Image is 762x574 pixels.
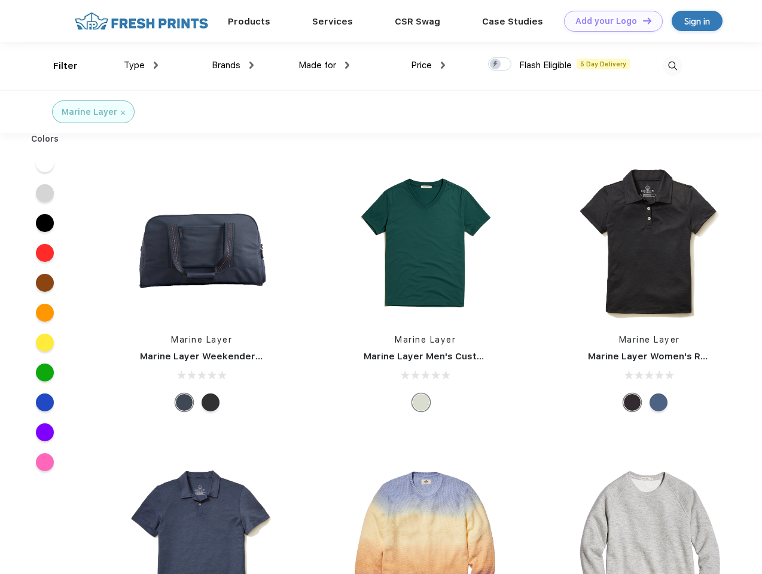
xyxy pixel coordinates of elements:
span: Brands [212,60,240,71]
div: Filter [53,59,78,73]
img: dropdown.png [154,62,158,69]
div: Black [623,393,641,411]
div: Sign in [684,14,710,28]
a: Marine Layer Men's Custom Dyed Signature V-Neck [364,351,601,362]
div: Marine Layer [62,106,117,118]
a: CSR Swag [395,16,440,27]
span: Made for [298,60,336,71]
img: desktop_search.svg [663,56,682,76]
img: DT [643,17,651,24]
a: Marine Layer Weekender Bag [140,351,275,362]
a: Marine Layer [395,335,456,344]
img: func=resize&h=266 [570,163,729,322]
span: Price [411,60,432,71]
div: Colors [22,133,68,145]
span: Flash Eligible [519,60,572,71]
img: dropdown.png [249,62,254,69]
img: dropdown.png [345,62,349,69]
div: Phantom [202,393,220,411]
a: Services [312,16,353,27]
a: Marine Layer [171,335,232,344]
span: Type [124,60,145,71]
img: fo%20logo%202.webp [71,11,212,32]
img: func=resize&h=266 [122,163,281,322]
div: Navy [175,393,193,411]
img: filter_cancel.svg [121,111,125,115]
a: Products [228,16,270,27]
img: func=resize&h=266 [346,163,505,322]
div: Navy [650,393,667,411]
a: Marine Layer [619,335,680,344]
div: Add your Logo [575,16,637,26]
div: Any Color [412,393,430,411]
img: dropdown.png [441,62,445,69]
span: 5 Day Delivery [577,59,630,69]
a: Sign in [672,11,723,31]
